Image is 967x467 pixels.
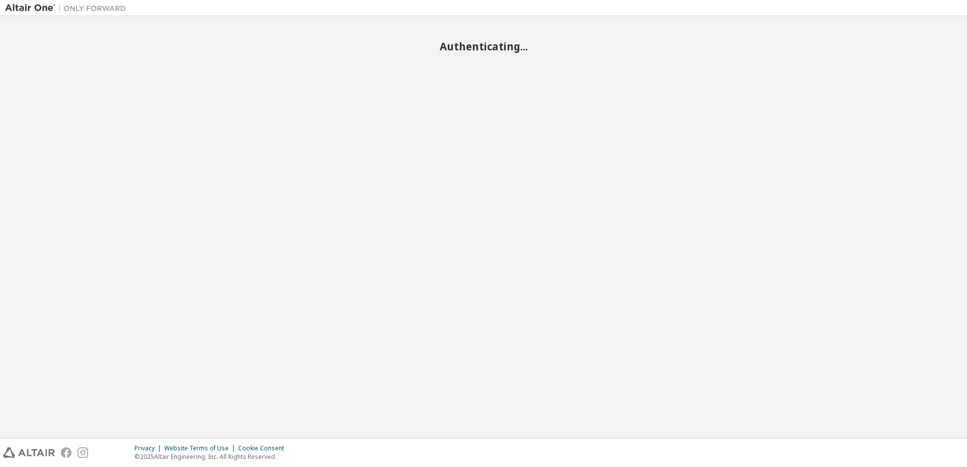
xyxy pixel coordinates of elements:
[134,444,164,452] div: Privacy
[5,3,131,13] img: Altair One
[238,444,290,452] div: Cookie Consent
[164,444,238,452] div: Website Terms of Use
[3,447,55,458] img: altair_logo.svg
[78,447,88,458] img: instagram.svg
[5,40,962,53] h2: Authenticating...
[134,452,290,461] p: © 2025 Altair Engineering, Inc. All Rights Reserved.
[61,447,72,458] img: facebook.svg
